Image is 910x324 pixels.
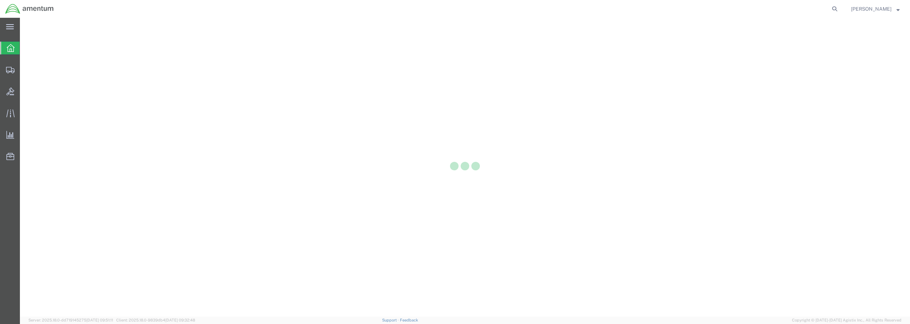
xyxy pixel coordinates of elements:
[116,318,195,322] span: Client: 2025.18.0-9839db4
[86,318,113,322] span: [DATE] 09:51:11
[382,318,400,322] a: Support
[851,5,892,13] span: Derrick Gory
[792,317,901,323] span: Copyright © [DATE]-[DATE] Agistix Inc., All Rights Reserved
[851,5,900,13] button: [PERSON_NAME]
[5,4,54,14] img: logo
[28,318,113,322] span: Server: 2025.18.0-dd719145275
[400,318,418,322] a: Feedback
[165,318,195,322] span: [DATE] 09:32:48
